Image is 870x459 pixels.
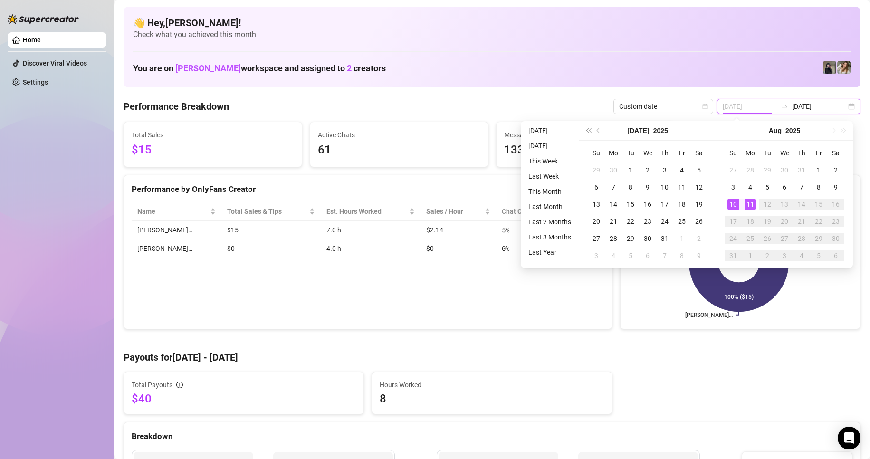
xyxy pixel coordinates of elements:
[496,202,604,221] th: Chat Conversion
[588,230,605,247] td: 2025-07-27
[608,216,619,227] div: 21
[785,121,800,140] button: Choose a year
[639,162,656,179] td: 2025-07-02
[622,247,639,264] td: 2025-08-05
[137,206,208,217] span: Name
[676,216,688,227] div: 25
[525,231,575,243] li: Last 3 Months
[622,144,639,162] th: Tu
[690,213,707,230] td: 2025-07-26
[321,239,421,258] td: 4.0 h
[659,199,670,210] div: 17
[673,179,690,196] td: 2025-07-11
[622,179,639,196] td: 2025-07-08
[132,430,852,443] div: Breakdown
[781,103,788,110] span: swap-right
[642,216,653,227] div: 23
[837,61,851,74] img: Paige
[776,247,793,264] td: 2025-09-03
[588,196,605,213] td: 2025-07-13
[132,391,356,406] span: $40
[742,144,759,162] th: Mo
[742,196,759,213] td: 2025-08-11
[673,230,690,247] td: 2025-08-01
[759,179,776,196] td: 2025-08-05
[830,233,841,244] div: 30
[827,230,844,247] td: 2025-08-30
[318,141,480,159] span: 61
[622,196,639,213] td: 2025-07-15
[827,144,844,162] th: Sa
[745,182,756,193] div: 4
[605,230,622,247] td: 2025-07-28
[659,216,670,227] div: 24
[830,182,841,193] div: 9
[639,247,656,264] td: 2025-08-06
[622,213,639,230] td: 2025-07-22
[779,250,790,261] div: 3
[502,243,517,254] span: 0 %
[693,199,705,210] div: 19
[776,213,793,230] td: 2025-08-20
[776,179,793,196] td: 2025-08-06
[625,233,636,244] div: 29
[133,16,851,29] h4: 👋 Hey, [PERSON_NAME] !
[326,206,407,217] div: Est. Hours Worked
[776,162,793,179] td: 2025-07-30
[727,164,739,176] div: 27
[742,230,759,247] td: 2025-08-25
[588,213,605,230] td: 2025-07-20
[810,247,827,264] td: 2025-09-05
[124,100,229,113] h4: Performance Breakdown
[132,239,221,258] td: [PERSON_NAME]…
[659,164,670,176] div: 3
[676,182,688,193] div: 11
[776,230,793,247] td: 2025-08-27
[591,182,602,193] div: 6
[525,216,575,228] li: Last 2 Months
[659,233,670,244] div: 31
[421,239,496,258] td: $0
[347,63,352,73] span: 2
[762,233,773,244] div: 26
[639,213,656,230] td: 2025-07-23
[727,199,739,210] div: 10
[591,164,602,176] div: 29
[725,247,742,264] td: 2025-08-31
[642,164,653,176] div: 2
[591,250,602,261] div: 3
[793,179,810,196] td: 2025-08-07
[762,250,773,261] div: 2
[656,162,673,179] td: 2025-07-03
[642,250,653,261] div: 6
[810,144,827,162] th: Fr
[796,199,807,210] div: 14
[588,162,605,179] td: 2025-06-29
[132,380,172,390] span: Total Payouts
[588,144,605,162] th: Su
[593,121,604,140] button: Previous month (PageUp)
[642,199,653,210] div: 16
[656,247,673,264] td: 2025-08-07
[830,216,841,227] div: 23
[827,196,844,213] td: 2025-08-16
[685,312,733,318] text: [PERSON_NAME]…
[810,230,827,247] td: 2025-08-29
[693,164,705,176] div: 5
[525,201,575,212] li: Last Month
[830,250,841,261] div: 6
[132,202,221,221] th: Name
[608,199,619,210] div: 14
[639,179,656,196] td: 2025-07-09
[769,121,782,140] button: Choose a month
[813,216,824,227] div: 22
[608,233,619,244] div: 28
[23,59,87,67] a: Discover Viral Videos
[608,250,619,261] div: 4
[813,199,824,210] div: 15
[625,250,636,261] div: 5
[504,130,667,140] span: Messages Sent
[221,239,321,258] td: $0
[792,101,846,112] input: End date
[745,250,756,261] div: 1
